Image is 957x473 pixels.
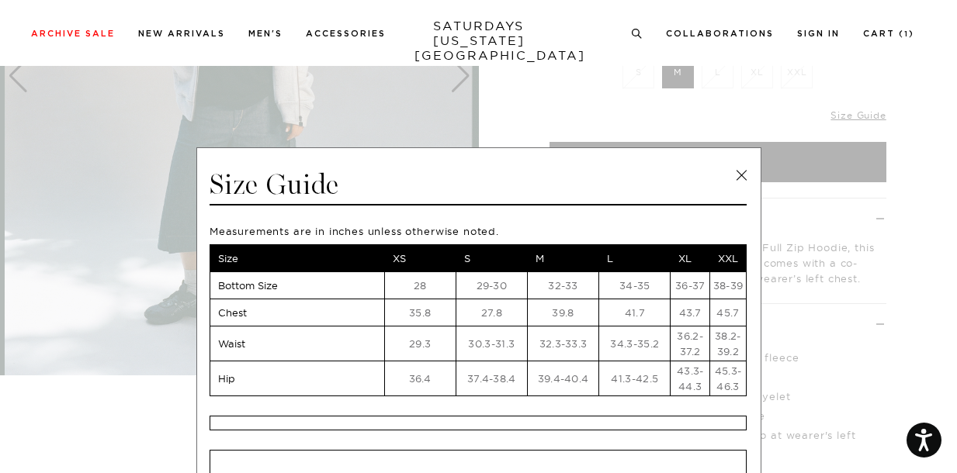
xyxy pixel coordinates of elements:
td: 27.8 [456,299,527,326]
a: Cart (1) [863,29,914,38]
td: XS [384,245,456,272]
td: 38.2-39.2 [709,326,746,361]
td: 30.3-31.3 [456,326,527,361]
td: 32-33 [527,272,598,299]
a: Sign In [797,29,840,38]
a: Collaborations [666,29,774,38]
td: 37.4-38.4 [456,361,527,396]
td: Size [210,245,384,272]
td: 39.4-40.4 [527,361,598,396]
a: SATURDAYS[US_STATE][GEOGRAPHIC_DATA] [414,19,543,63]
td: 45.3-46.3 [709,361,746,396]
td: 36.2-37.2 [671,326,709,361]
a: Archive Sale [31,29,115,38]
td: 36.4 [384,361,456,396]
td: Bottom Size [210,272,384,299]
td: XXL [709,245,746,272]
td: 45.7 [709,299,746,326]
td: 43.7 [671,299,709,326]
a: Men's [248,29,283,38]
td: 28 [384,272,456,299]
a: New Arrivals [138,29,225,38]
td: 34.3-35.2 [599,326,671,361]
td: M [527,245,598,272]
td: 32.3-33.3 [527,326,598,361]
td: Chest [210,299,384,326]
a: Accessories [306,29,386,38]
p: Measurements are in inches unless otherwise noted. [210,225,747,238]
td: L [599,245,671,272]
td: 35.8 [384,299,456,326]
td: XL [671,245,709,272]
td: Waist [210,326,384,361]
td: 41.3-42.5 [599,361,671,396]
td: 29.3 [384,326,456,361]
td: 39.8 [527,299,598,326]
div: Size Guide [210,167,747,205]
td: 34-35 [599,272,671,299]
td: 29-30 [456,272,527,299]
td: 41.7 [599,299,671,326]
td: S [456,245,527,272]
td: 36-37 [671,272,709,299]
td: 38-39 [709,272,746,299]
td: Hip [210,361,384,396]
td: 43.3-44.3 [671,361,709,396]
small: 1 [904,31,909,38]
